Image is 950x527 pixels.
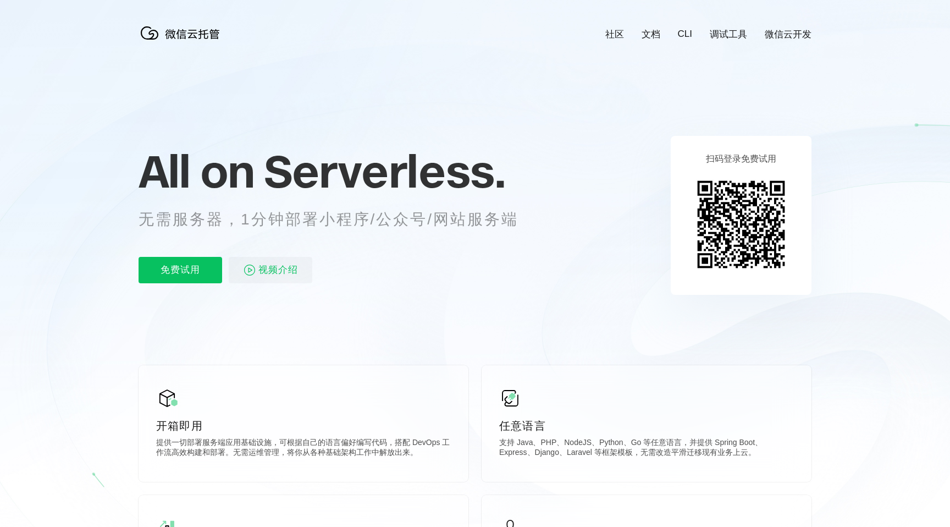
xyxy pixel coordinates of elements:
a: CLI [678,29,692,40]
a: 微信云开发 [765,28,811,41]
p: 免费试用 [139,257,222,283]
img: video_play.svg [243,263,256,277]
a: 微信云托管 [139,36,227,46]
p: 任意语言 [499,418,794,433]
p: 支持 Java、PHP、NodeJS、Python、Go 等任意语言，并提供 Spring Boot、Express、Django、Laravel 等框架模板，无需改造平滑迁移现有业务上云。 [499,438,794,460]
p: 开箱即用 [156,418,451,433]
a: 文档 [642,28,660,41]
span: Serverless. [264,144,505,199]
p: 扫码登录免费试用 [706,153,776,165]
span: 视频介绍 [258,257,298,283]
p: 提供一切部署服务端应用基础设施，可根据自己的语言偏好编写代码，搭配 DevOps 工作流高效构建和部署。无需运维管理，将你从各种基础架构工作中解放出来。 [156,438,451,460]
p: 无需服务器，1分钟部署小程序/公众号/网站服务端 [139,208,539,230]
a: 社区 [605,28,624,41]
a: 调试工具 [710,28,747,41]
span: All on [139,144,253,199]
img: 微信云托管 [139,22,227,44]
